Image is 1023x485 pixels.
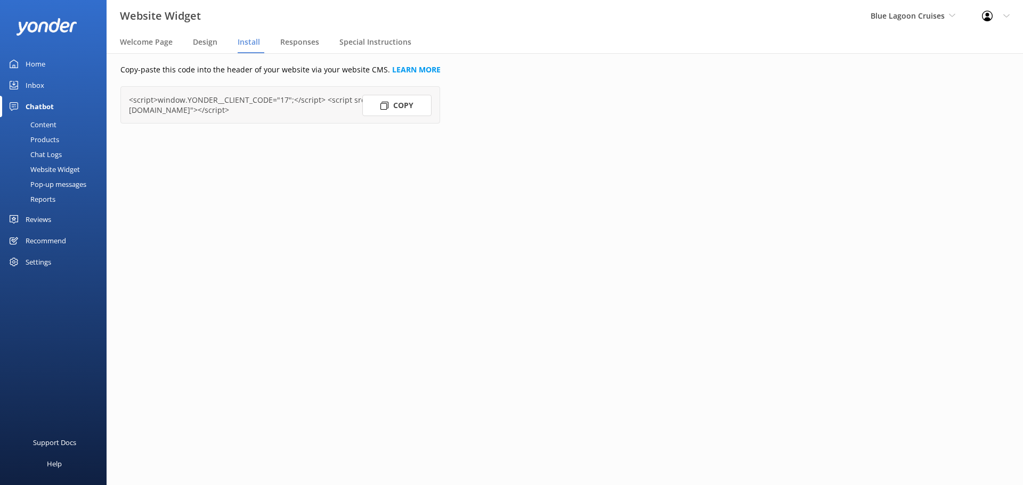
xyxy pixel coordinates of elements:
[871,11,945,21] span: Blue Lagoon Cruises
[26,230,66,251] div: Recommend
[238,37,260,47] span: Install
[6,177,86,192] div: Pop-up messages
[120,37,173,47] span: Welcome Page
[120,7,201,24] h3: Website Widget
[392,64,441,75] a: LEARN MORE
[6,192,107,207] a: Reports
[120,64,694,76] p: Copy-paste this code into the header of your website via your website CMS.
[362,95,432,116] button: Copy
[6,192,55,207] div: Reports
[6,132,107,147] a: Products
[26,75,44,96] div: Inbox
[6,117,107,132] a: Content
[6,162,80,177] div: Website Widget
[6,177,107,192] a: Pop-up messages
[280,37,319,47] span: Responses
[193,37,217,47] span: Design
[6,147,107,162] a: Chat Logs
[6,117,56,132] div: Content
[129,95,432,115] div: <script>window.YONDER__CLIENT_CODE="17";</script> <script src="[URL][DOMAIN_NAME]"></script>
[6,147,62,162] div: Chat Logs
[16,18,77,36] img: yonder-white-logo.png
[47,453,62,474] div: Help
[33,432,76,453] div: Support Docs
[26,209,51,230] div: Reviews
[26,96,54,117] div: Chatbot
[6,162,107,177] a: Website Widget
[26,251,51,273] div: Settings
[6,132,59,147] div: Products
[26,53,45,75] div: Home
[339,37,411,47] span: Special Instructions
